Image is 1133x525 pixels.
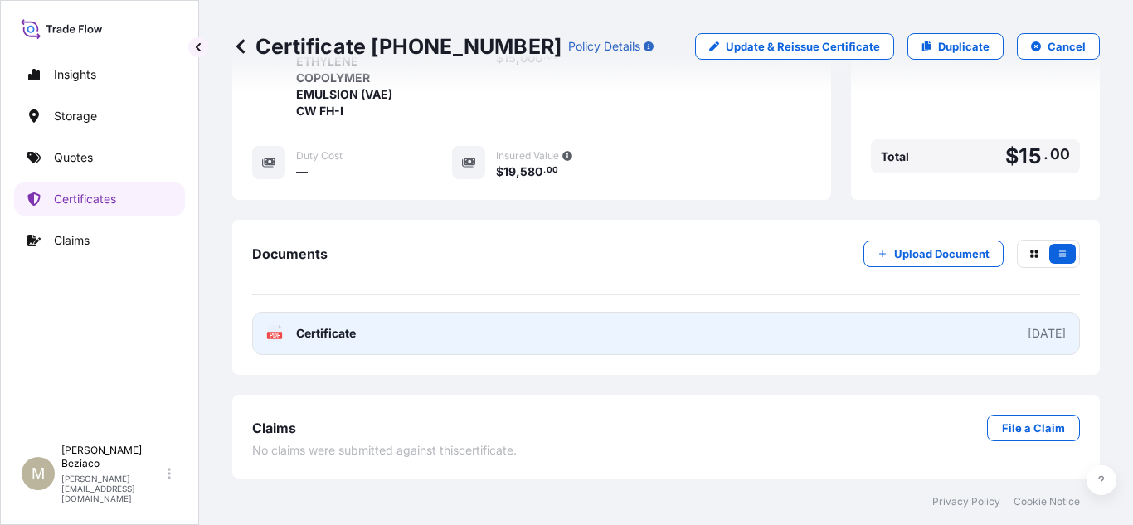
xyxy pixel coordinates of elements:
span: . [1043,149,1048,159]
a: Cookie Notice [1014,495,1080,508]
button: Cancel [1017,33,1100,60]
p: Policy Details [568,38,640,55]
a: Certificates [14,182,185,216]
span: 00 [547,168,558,173]
span: 00 [1050,149,1070,159]
span: — [296,163,308,180]
p: Claims [54,232,90,249]
p: Storage [54,108,97,124]
a: Quotes [14,141,185,174]
a: Update & Reissue Certificate [695,33,894,60]
button: Upload Document [863,241,1004,267]
p: Certificate [PHONE_NUMBER] [232,33,562,60]
div: [DATE] [1028,325,1066,342]
a: PDFCertificate[DATE] [252,312,1080,355]
p: [PERSON_NAME][EMAIL_ADDRESS][DOMAIN_NAME] [61,474,164,503]
p: Update & Reissue Certificate [726,38,880,55]
a: Insights [14,58,185,91]
span: , [516,166,520,177]
span: Claims [252,420,296,436]
p: Insights [54,66,96,83]
p: Quotes [54,149,93,166]
span: $ [496,166,503,177]
p: Upload Document [894,245,990,262]
span: 19 [503,166,516,177]
span: Total [881,148,909,165]
a: Privacy Policy [932,495,1000,508]
span: No claims were submitted against this certificate . [252,442,517,459]
p: [PERSON_NAME] Beziaco [61,444,164,470]
span: M [32,465,45,482]
span: $ [1005,146,1019,167]
a: Storage [14,100,185,133]
p: Duplicate [938,38,990,55]
span: Documents [252,245,328,262]
p: File a Claim [1002,420,1065,436]
span: . [543,168,546,173]
p: Certificates [54,191,116,207]
span: 15 [1019,146,1041,167]
a: File a Claim [987,415,1080,441]
span: Certificate [296,325,356,342]
span: Insured Value [496,149,559,163]
text: PDF [270,333,280,338]
a: Duplicate [907,33,1004,60]
a: Claims [14,224,185,257]
p: Cancel [1048,38,1086,55]
span: Duty Cost [296,149,343,163]
span: 580 [520,166,542,177]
